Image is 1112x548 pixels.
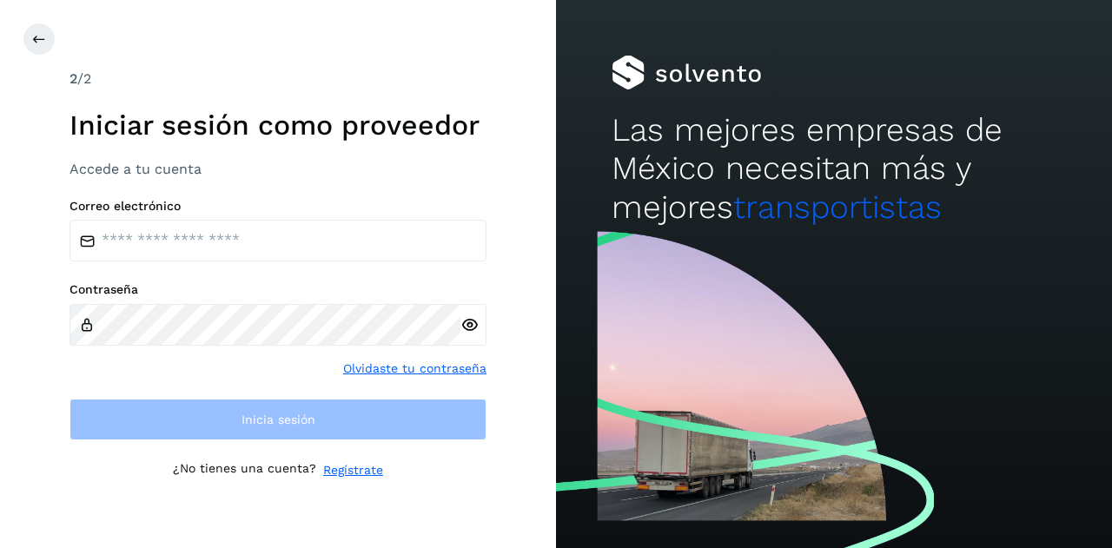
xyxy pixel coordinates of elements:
[69,282,486,297] label: Contraseña
[69,70,77,87] span: 2
[242,413,315,426] span: Inicia sesión
[733,188,942,226] span: transportistas
[343,360,486,378] a: Olvidaste tu contraseña
[612,111,1056,227] h2: Las mejores empresas de México necesitan más y mejores
[69,161,486,177] h3: Accede a tu cuenta
[323,461,383,479] a: Regístrate
[69,109,486,142] h1: Iniciar sesión como proveedor
[69,199,486,214] label: Correo electrónico
[69,69,486,89] div: /2
[173,461,316,479] p: ¿No tienes una cuenta?
[69,399,486,440] button: Inicia sesión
